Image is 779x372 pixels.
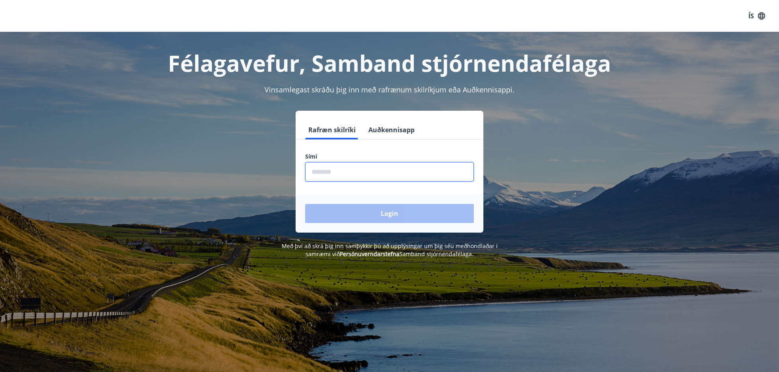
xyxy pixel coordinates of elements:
[305,120,359,139] button: Rafræn skilríki
[265,85,514,94] span: Vinsamlegast skráðu þig inn með rafrænum skilríkjum eða Auðkennisappi.
[113,48,666,78] h1: Félagavefur, Samband stjórnendafélaga
[365,120,418,139] button: Auðkennisapp
[340,250,399,258] a: Persónuverndarstefna
[744,9,769,23] button: ÍS
[282,242,498,258] span: Með því að skrá þig inn samþykkir þú að upplýsingar um þig séu meðhöndlaðar í samræmi við Samband...
[305,153,474,161] label: Sími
